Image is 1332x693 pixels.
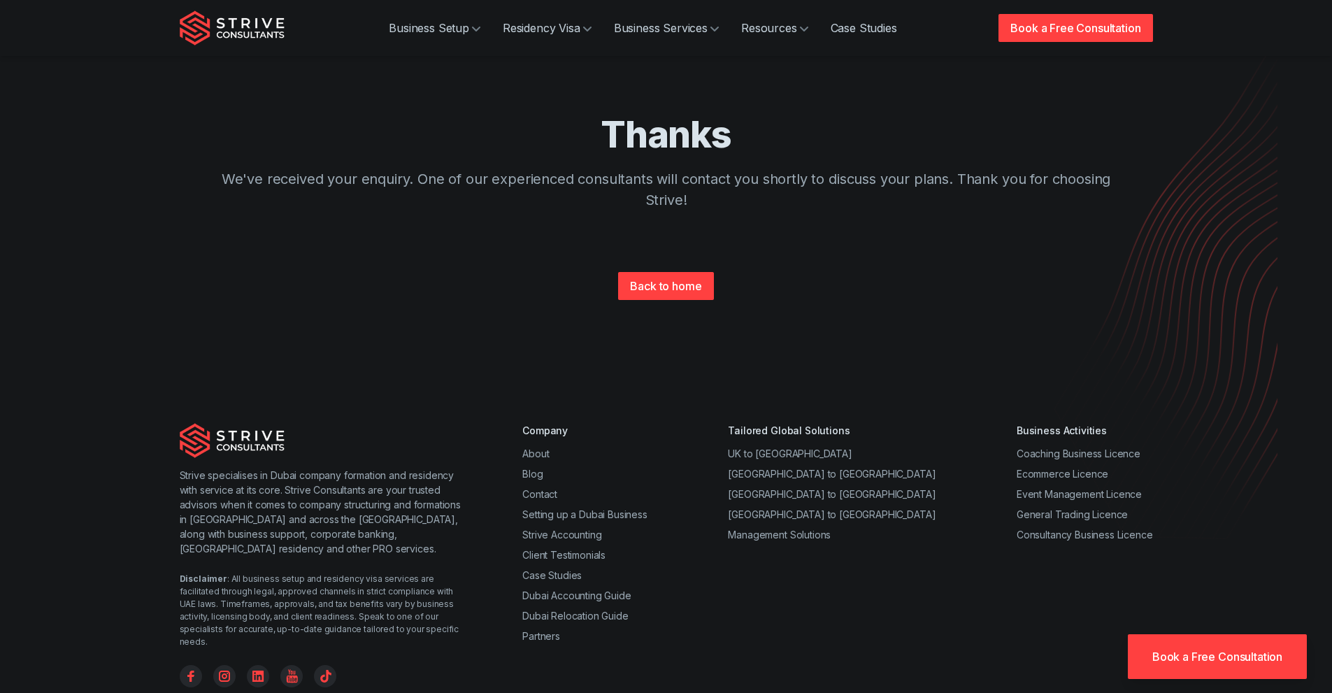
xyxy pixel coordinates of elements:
h1: Thanks [219,112,1114,157]
a: UK to [GEOGRAPHIC_DATA] [728,448,852,459]
a: Contact [522,488,557,500]
p: We've received your enquiry. One of our experienced consultants will contact you shortly to discu... [219,169,1114,210]
a: [GEOGRAPHIC_DATA] to [GEOGRAPHIC_DATA] [728,508,936,520]
a: Strive Accounting [522,529,601,541]
strong: Disclaimer [180,573,227,584]
div: Business Activities [1017,423,1153,438]
a: Case Studies [522,569,582,581]
a: Business Services [603,14,730,42]
a: Book a Free Consultation [1128,634,1307,679]
a: TikTok [314,665,336,687]
a: Facebook [180,665,202,687]
a: About [522,448,549,459]
a: Blog [522,468,543,480]
a: Linkedin [247,665,269,687]
a: Case Studies [819,14,908,42]
a: YouTube [280,665,303,687]
div: Company [522,423,647,438]
a: Back to home [618,272,713,300]
a: Ecommerce Licence [1017,468,1108,480]
a: Business Setup [378,14,492,42]
a: Instagram [213,665,236,687]
a: Management Solutions [728,529,831,541]
a: Coaching Business Licence [1017,448,1140,459]
a: Resources [730,14,819,42]
a: Residency Visa [492,14,603,42]
a: [GEOGRAPHIC_DATA] to [GEOGRAPHIC_DATA] [728,488,936,500]
a: Client Testimonials [522,549,606,561]
a: Dubai Relocation Guide [522,610,628,622]
a: Setting up a Dubai Business [522,508,647,520]
img: Strive Consultants [180,423,285,458]
a: General Trading Licence [1017,508,1128,520]
a: Book a Free Consultation [998,14,1152,42]
img: Strive Consultants [180,10,285,45]
a: Dubai Accounting Guide [522,590,631,601]
a: [GEOGRAPHIC_DATA] to [GEOGRAPHIC_DATA] [728,468,936,480]
a: Partners [522,630,560,642]
a: Consultancy Business Licence [1017,529,1153,541]
a: Event Management Licence [1017,488,1142,500]
div: : All business setup and residency visa services are facilitated through legal, approved channels... [180,573,467,648]
p: Strive specialises in Dubai company formation and residency with service at its core. Strive Cons... [180,468,467,556]
div: Tailored Global Solutions [728,423,936,438]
